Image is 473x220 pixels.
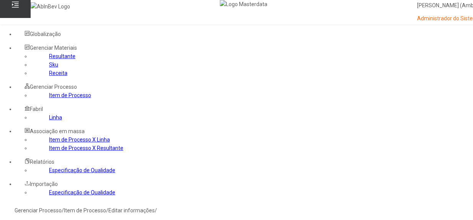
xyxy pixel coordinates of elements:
a: Item de Processo X Resultante [49,145,123,151]
a: Resultante [49,53,75,59]
span: Globalização [30,31,61,37]
a: Sku [49,62,58,68]
span: Fabril [30,106,43,112]
img: AbInBev Logo [31,2,70,11]
a: Receita [49,70,67,76]
span: Gerenciar Materiais [30,45,77,51]
a: Especificação de Qualidade [49,189,115,196]
span: Relatórios [30,159,54,165]
span: Importação [30,181,58,187]
a: Especificação de Qualidade [49,167,115,173]
a: Editar informações [108,207,155,213]
span: Gerenciar Processo [30,84,77,90]
a: Item de Processo [64,207,106,213]
nz-breadcrumb-separator: / [155,207,157,213]
a: Linha [49,114,62,121]
span: Associação em massa [30,128,85,134]
a: Item de Processo [49,92,91,98]
nz-breadcrumb-separator: / [106,207,108,213]
a: Item de Processo X Linha [49,137,110,143]
nz-breadcrumb-separator: / [62,207,64,213]
a: Gerenciar Processo [15,207,62,213]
